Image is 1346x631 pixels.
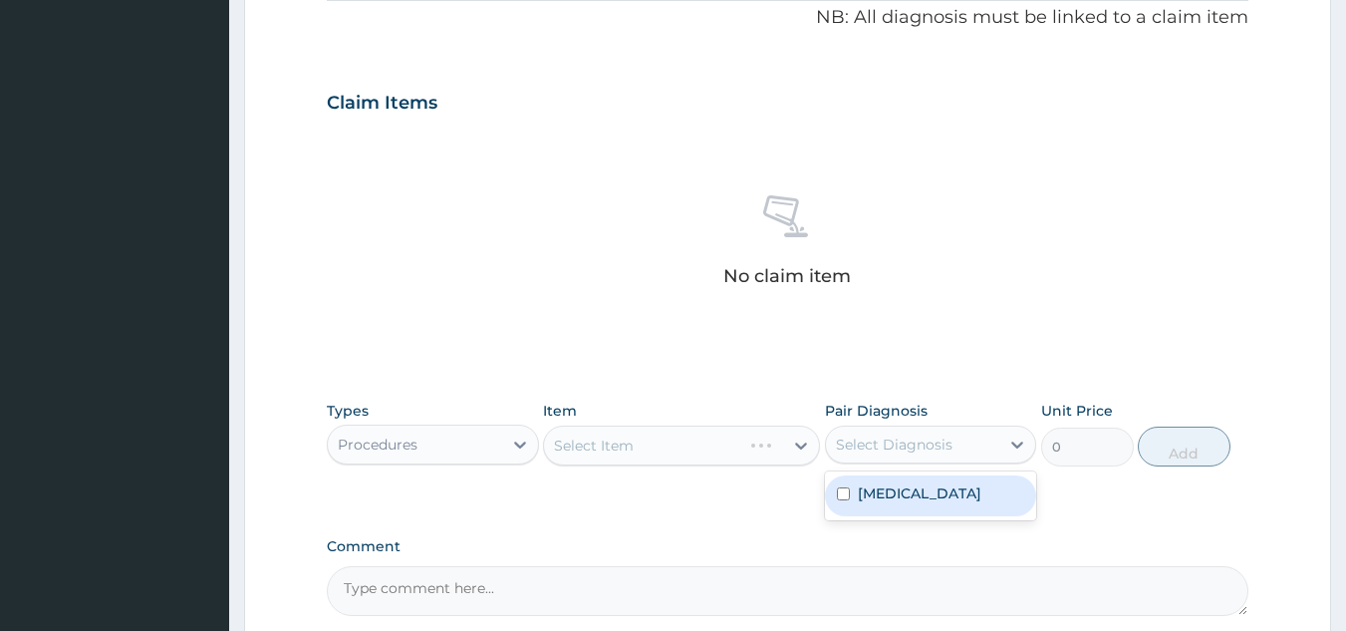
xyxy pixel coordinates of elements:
label: [MEDICAL_DATA] [858,483,981,503]
label: Pair Diagnosis [825,401,928,421]
label: Types [327,403,369,420]
label: Unit Price [1041,401,1113,421]
div: Procedures [338,435,417,455]
label: Item [543,401,577,421]
button: Add [1138,427,1230,467]
p: NB: All diagnosis must be linked to a claim item [327,5,1249,31]
label: Comment [327,538,1249,555]
p: No claim item [723,266,851,286]
h3: Claim Items [327,93,437,115]
div: Select Diagnosis [836,435,952,455]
